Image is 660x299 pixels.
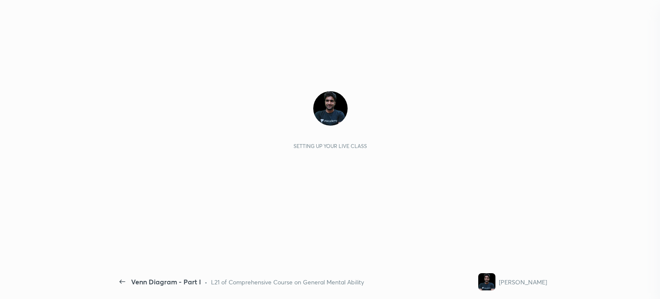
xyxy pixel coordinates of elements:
[131,277,201,287] div: Venn Diagram - Part I
[478,273,495,290] img: a66458c536b8458bbb59fb65c32c454b.jpg
[205,277,208,287] div: •
[499,277,547,287] div: [PERSON_NAME]
[211,277,364,287] div: L21 of Comprehensive Course on General Mental Ability
[313,91,348,126] img: a66458c536b8458bbb59fb65c32c454b.jpg
[293,143,367,149] div: Setting up your live class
